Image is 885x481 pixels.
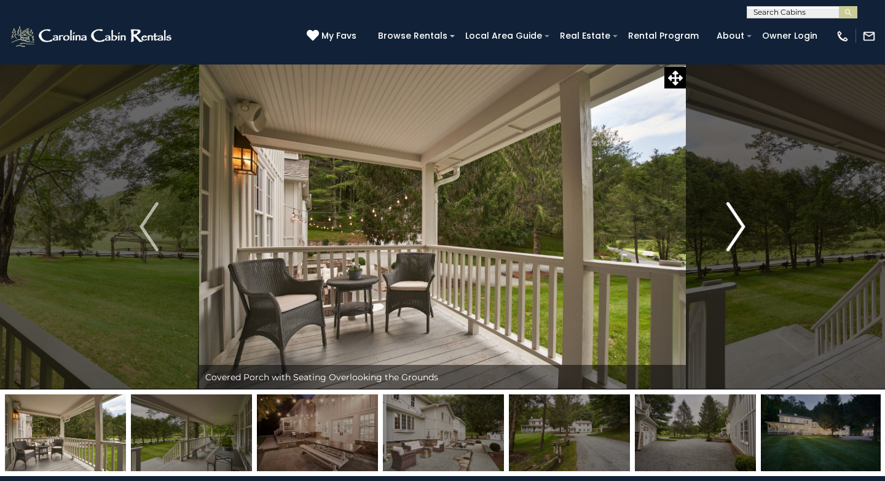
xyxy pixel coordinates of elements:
img: mail-regular-white.png [862,29,876,43]
button: Previous [99,64,199,389]
img: arrow [726,202,745,251]
span: My Favs [321,29,356,42]
img: 166977898 [509,394,630,471]
img: 166977907 [257,394,378,471]
a: Real Estate [554,26,616,45]
a: Browse Rentals [372,26,454,45]
img: 166977897 [761,394,882,471]
div: Covered Porch with Seating Overlooking the Grounds [199,365,686,389]
img: 166977908 [5,394,126,471]
img: 166977902 [383,394,504,471]
img: phone-regular-white.png [836,29,849,43]
img: arrow [140,202,158,251]
a: About [710,26,750,45]
button: Next [686,64,786,389]
img: 166977912 [635,394,756,471]
a: Local Area Guide [459,26,548,45]
a: Rental Program [622,26,705,45]
img: White-1-2.png [9,24,175,49]
a: My Favs [307,29,360,43]
img: 166977909 [131,394,252,471]
a: Owner Login [756,26,824,45]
